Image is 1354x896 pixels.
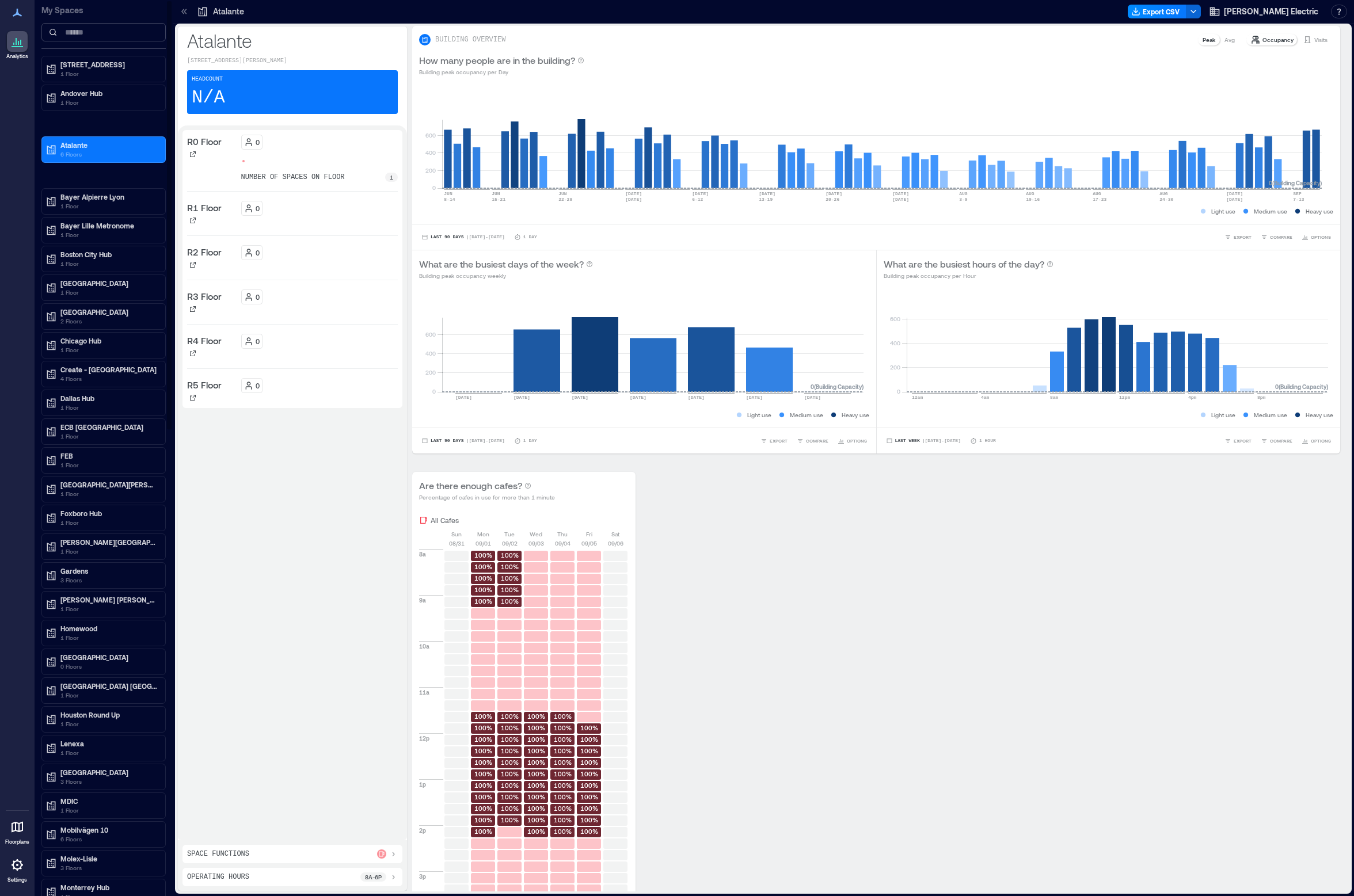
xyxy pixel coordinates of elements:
[60,653,157,662] p: [GEOGRAPHIC_DATA]
[501,805,519,812] text: 100%
[794,435,831,447] button: COMPARE
[1226,191,1243,196] text: [DATE]
[474,805,492,812] text: 100%
[1254,207,1287,216] p: Medium use
[501,758,519,766] text: 100%
[60,883,157,892] p: Monterrey Hub
[912,395,923,400] text: 12am
[527,828,545,835] text: 100%
[527,724,545,731] text: 100%
[476,539,491,548] p: 09/01
[60,221,157,230] p: Bayer Lille Metronome
[1234,437,1252,444] span: EXPORT
[892,197,909,202] text: [DATE]
[1119,395,1130,400] text: 12pm
[847,437,867,444] span: OPTIONS
[1311,437,1331,444] span: OPTIONS
[501,793,519,800] text: 100%
[60,288,157,297] p: 1 Floor
[60,279,157,288] p: [GEOGRAPHIC_DATA]
[554,770,572,777] text: 100%
[60,509,157,518] p: Foxboro Hub
[60,806,157,815] p: 1 Floor
[527,805,545,812] text: 100%
[60,317,157,326] p: 2 Floors
[501,747,519,754] text: 100%
[5,838,29,845] p: Floorplans
[425,167,436,174] tspan: 200
[501,816,519,823] text: 100%
[60,374,157,383] p: 4 Floors
[580,747,598,754] text: 100%
[432,388,436,395] tspan: 0
[419,642,429,651] p: 10a
[611,529,619,539] p: Sat
[1026,197,1040,202] text: 10-16
[889,315,900,322] tspan: 600
[514,395,530,400] text: [DATE]
[528,539,544,548] p: 09/03
[60,432,157,441] p: 1 Floor
[419,479,522,493] p: Are there enough cafes?
[896,388,900,395] tspan: 0
[580,793,598,800] text: 100%
[501,735,519,743] text: 100%
[7,876,27,883] p: Settings
[558,191,567,196] text: JUN
[256,381,260,390] p: 0
[60,575,157,585] p: 3 Floors
[1311,234,1331,241] span: OPTIONS
[390,173,393,182] p: 1
[60,518,157,527] p: 1 Floor
[187,56,398,66] p: [STREET_ADDRESS][PERSON_NAME]
[1306,410,1333,420] p: Heavy use
[60,825,157,834] p: Mobilvägen 10
[419,67,584,77] p: Building peak occupancy per Day
[580,828,598,835] text: 100%
[60,537,157,547] p: [PERSON_NAME][GEOGRAPHIC_DATA]
[1293,197,1304,202] text: 7-13
[60,98,157,107] p: 1 Floor
[60,460,157,470] p: 1 Floor
[759,191,775,196] text: [DATE]
[1226,197,1243,202] text: [DATE]
[1205,2,1322,21] button: [PERSON_NAME] Electric
[60,259,157,268] p: 1 Floor
[60,403,157,412] p: 1 Floor
[419,872,426,881] p: 3p
[256,138,260,147] p: 0
[770,437,788,444] span: EXPORT
[527,781,545,789] text: 100%
[835,435,869,447] button: OPTIONS
[425,149,436,156] tspan: 400
[959,191,968,196] text: AUG
[60,336,157,345] p: Chicago Hub
[804,395,821,400] text: [DATE]
[60,547,157,556] p: 1 Floor
[1222,231,1254,243] button: EXPORT
[419,271,593,280] p: Building peak occupancy weekly
[474,712,492,720] text: 100%
[187,334,222,348] p: R4 Floor
[1203,35,1215,44] p: Peak
[3,28,32,63] a: Analytics
[1234,234,1252,241] span: EXPORT
[2,813,33,849] a: Floorplans
[419,435,507,447] button: Last 90 Days |[DATE]-[DATE]
[502,539,518,548] p: 09/02
[504,529,515,539] p: Tue
[759,197,773,202] text: 13-19
[60,739,157,748] p: Lenexa
[581,539,597,548] p: 09/05
[60,451,157,460] p: FEB
[60,662,157,671] p: 0 Floors
[60,777,157,786] p: 3 Floors
[527,770,545,777] text: 100%
[187,378,222,392] p: R5 Floor
[60,566,157,575] p: Gardens
[425,331,436,338] tspan: 600
[572,395,588,400] text: [DATE]
[889,364,900,371] tspan: 200
[1299,435,1333,447] button: OPTIONS
[501,574,519,582] text: 100%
